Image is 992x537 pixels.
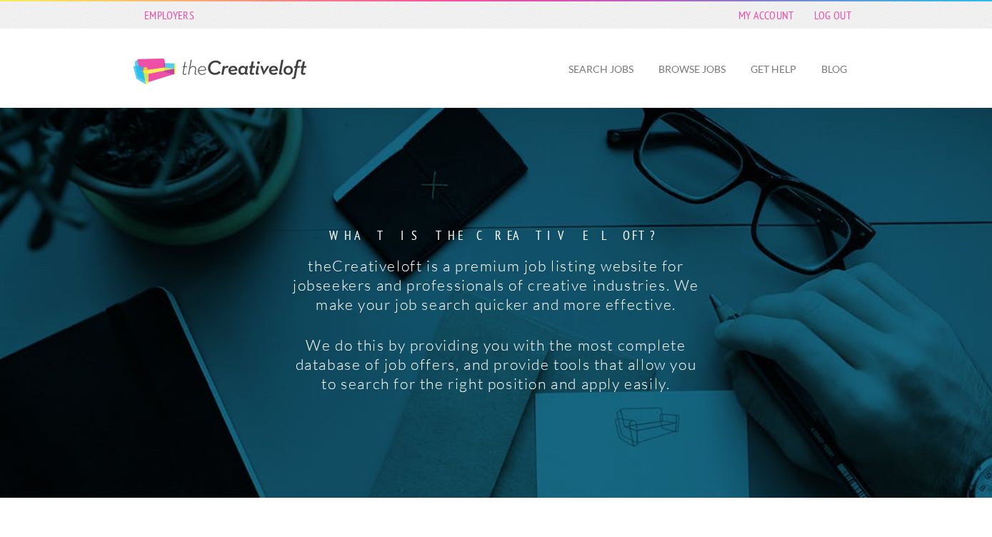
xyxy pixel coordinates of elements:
a: Get Help [739,53,808,86]
strong: What is the creative loft? [290,229,702,242]
a: The Creative Loft [134,59,306,84]
a: Employers [137,5,201,25]
a: Search Jobs [557,53,645,86]
p: We do this by providing you with the most complete database of job offers, and provide tools that... [290,336,702,393]
a: Browse Jobs [647,53,737,86]
a: Blog [810,53,858,86]
a: Log Out [807,5,858,25]
a: My Account [731,5,801,25]
p: theCreativeloft is a premium job listing website for jobseekers and professionals of creative ind... [290,256,702,314]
